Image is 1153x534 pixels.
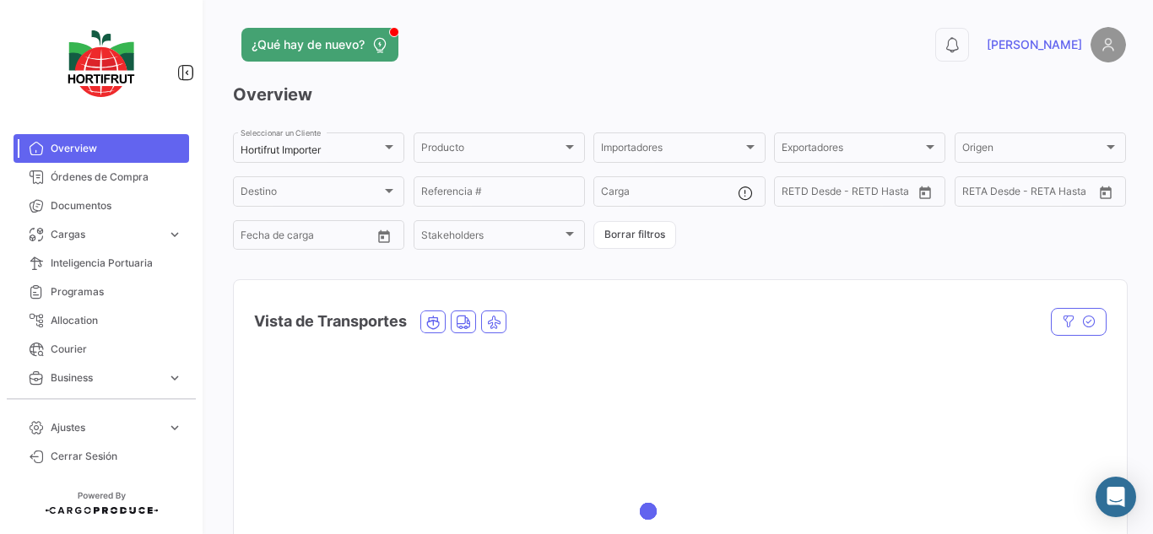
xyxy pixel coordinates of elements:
span: Cerrar Sesión [51,449,182,464]
span: Stakeholders [421,232,562,244]
span: expand_more [167,227,182,242]
span: Importadores [601,144,742,156]
span: Allocation [51,313,182,328]
span: Origen [962,144,1103,156]
span: Inteligencia Portuaria [51,256,182,271]
span: expand_more [167,370,182,386]
input: Desde [962,188,993,200]
h4: Vista de Transportes [254,310,407,333]
button: Borrar filtros [593,221,676,249]
a: Órdenes de Compra [14,163,189,191]
input: Hasta [824,188,886,200]
button: Open calendar [912,180,938,205]
span: Destino [241,188,382,200]
div: Abrir Intercom Messenger [1096,477,1136,517]
span: ¿Qué hay de nuevo? [252,36,365,53]
input: Desde [782,188,812,200]
span: Overview [51,141,182,156]
a: Inteligencia Portuaria [14,249,189,278]
span: Órdenes de Compra [51,170,182,185]
a: Documentos [14,191,189,220]
button: ¿Qué hay de nuevo? [241,28,398,62]
input: Hasta [283,232,345,244]
button: Air [482,311,506,332]
button: Land [452,311,475,332]
input: Hasta [1004,188,1067,200]
span: Exportadores [782,144,923,156]
a: Programas [14,278,189,306]
a: Overview [14,134,189,163]
a: Courier [14,335,189,364]
input: Desde [241,232,271,244]
span: Ajustes [51,420,160,435]
span: [PERSON_NAME] [987,36,1082,53]
span: Producto [421,144,562,156]
button: Ocean [421,311,445,332]
img: logo-hortifrut.svg [59,20,143,107]
button: Open calendar [371,224,397,249]
span: Programas [51,284,182,299]
span: Documentos [51,198,182,213]
span: expand_more [167,420,182,435]
span: Business [51,370,160,386]
button: Open calendar [1093,180,1118,205]
a: Allocation [14,306,189,335]
h3: Overview [233,83,1126,106]
img: placeholder-user.png [1091,27,1126,62]
span: Cargas [51,227,160,242]
mat-select-trigger: Hortifrut Importer [241,143,321,156]
span: Courier [51,342,182,357]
